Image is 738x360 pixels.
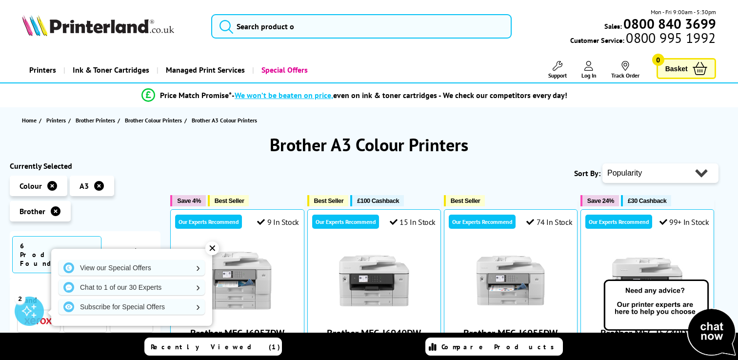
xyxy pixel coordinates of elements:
[22,115,39,125] a: Home
[80,181,89,191] span: A3
[581,61,597,79] a: Log In
[211,14,512,39] input: Search product o
[20,181,42,191] span: Colour
[665,62,688,75] span: Basket
[600,327,695,340] a: Brother MFC-J5340DW
[151,342,280,351] span: Recently Viewed (1)
[425,338,563,356] a: Compare Products
[659,217,709,227] div: 99+ In Stock
[10,161,160,171] div: Currently Selected
[235,90,333,100] span: We won’t be beaten on price,
[548,61,567,79] a: Support
[581,72,597,79] span: Log In
[652,54,664,66] span: 0
[611,244,684,317] img: Brother MFC-J5340DW
[175,215,242,229] div: Our Experts Recommend
[170,195,205,206] button: Save 4%
[215,197,244,204] span: Best Seller
[59,299,205,315] a: Subscribe for Special Offers
[338,244,411,317] img: Brother MFC-J6940DW
[125,115,184,125] a: Brother Colour Printers
[201,244,274,317] img: Brother MFC-J6957DW
[22,58,63,82] a: Printers
[526,217,572,227] div: 74 In Stock
[177,197,200,204] span: Save 4%
[604,21,622,31] span: Sales:
[22,15,174,36] img: Printerland Logo
[444,195,485,206] button: Best Seller
[628,197,666,204] span: £30 Cashback
[205,241,219,255] div: ✕
[574,168,600,178] span: Sort By:
[307,195,349,206] button: Best Seller
[20,206,45,216] span: Brother
[651,7,716,17] span: Mon - Fri 9:00am - 5:30pm
[201,309,274,319] a: Brother MFC-J6957DW
[451,197,480,204] span: Best Seller
[208,195,249,206] button: Best Seller
[192,117,257,124] span: Brother A3 Colour Printers
[621,195,671,206] button: £30 Cashback
[63,58,157,82] a: Ink & Toner Cartridges
[657,58,716,79] a: Basket 0
[449,215,516,229] div: Our Experts Recommend
[350,195,404,206] button: £100 Cashback
[357,197,399,204] span: £100 Cashback
[624,33,716,42] span: 0800 995 1992
[548,72,567,79] span: Support
[611,61,639,79] a: Track Order
[10,133,728,156] h1: Brother A3 Colour Printers
[46,115,68,125] a: Printers
[76,115,115,125] span: Brother Printers
[622,19,716,28] a: 0800 840 3699
[232,90,567,100] div: - even on ink & toner cartridges - We check our competitors every day!
[12,236,101,273] span: 6 Products Found
[76,115,118,125] a: Brother Printers
[22,15,199,38] a: Printerland Logo
[73,58,149,82] span: Ink & Toner Cartridges
[15,293,25,304] div: 2
[59,260,205,276] a: View our Special Offers
[585,215,652,229] div: Our Experts Recommend
[5,87,704,104] li: modal_Promise
[46,115,66,125] span: Printers
[157,58,252,82] a: Managed Print Services
[125,115,182,125] span: Brother Colour Printers
[390,217,436,227] div: 15 In Stock
[623,15,716,33] b: 0800 840 3699
[338,309,411,319] a: Brother MFC-J6940DW
[314,197,344,204] span: Best Seller
[160,90,232,100] span: Price Match Promise*
[327,327,421,340] a: Brother MFC-J6940DW
[587,197,614,204] span: Save 24%
[570,33,716,45] span: Customer Service:
[190,327,284,340] a: Brother MFC-J6957DW
[580,195,619,206] button: Save 24%
[312,215,379,229] div: Our Experts Recommend
[474,244,547,317] img: Brother MFC-J6955DW
[463,327,558,340] a: Brother MFC-J6955DW
[601,278,738,358] img: Open Live Chat window
[441,342,559,351] span: Compare Products
[257,217,299,227] div: 9 In Stock
[474,309,547,319] a: Brother MFC-J6955DW
[144,338,282,356] a: Recently Viewed (1)
[59,280,205,295] a: Chat to 1 of our 30 Experts
[252,58,315,82] a: Special Offers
